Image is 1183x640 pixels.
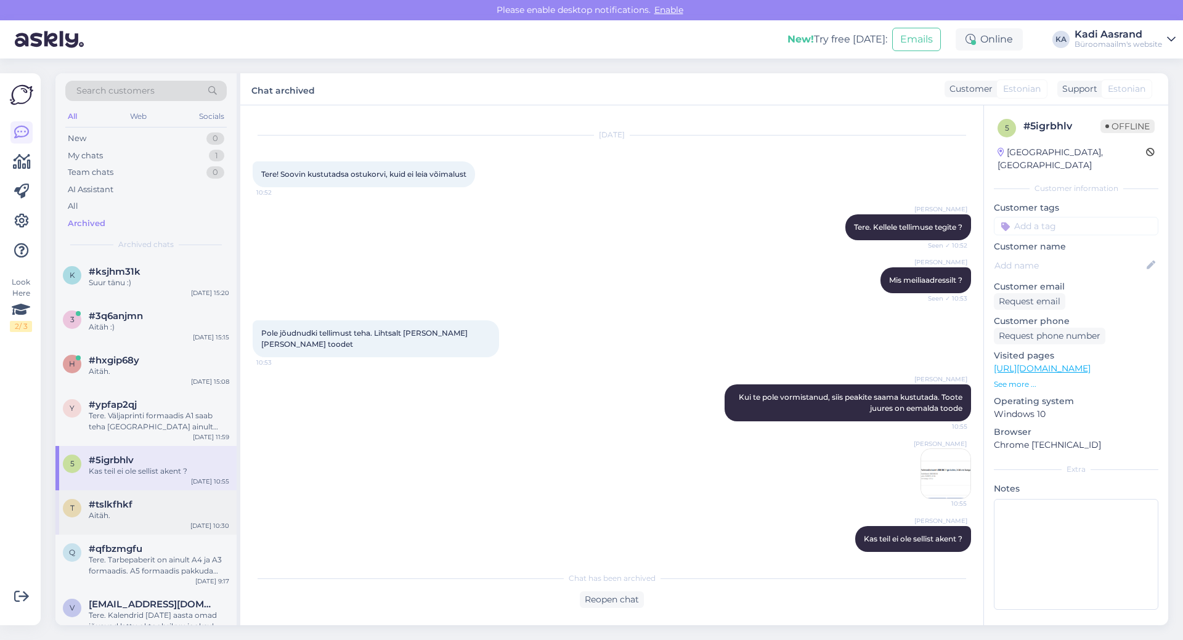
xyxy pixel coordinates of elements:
[261,169,466,179] span: Tere! Soovin kustutadsa ostukorvi, kuid ei leia võimalust
[206,132,224,145] div: 0
[70,603,75,612] span: v
[195,577,229,586] div: [DATE] 9:17
[251,81,315,97] label: Chat archived
[864,534,962,543] span: Kas teil ei ole sellist akent ?
[191,377,229,386] div: [DATE] 15:08
[253,129,971,140] div: [DATE]
[69,359,75,368] span: h
[89,322,229,333] div: Aitäh :)
[89,310,143,322] span: #3q6anjmn
[651,4,687,15] span: Enable
[89,599,217,610] span: viljar.kaarde@agatark.com
[787,32,887,47] div: Try free [DATE]:
[209,150,224,162] div: 1
[994,315,1158,328] p: Customer phone
[994,183,1158,194] div: Customer information
[118,239,174,250] span: Archived chats
[921,422,967,431] span: 10:55
[191,288,229,298] div: [DATE] 15:20
[70,270,75,280] span: k
[921,294,967,303] span: Seen ✓ 10:53
[889,275,962,285] span: Mis meiliaadressilt ?
[994,439,1158,452] p: Chrome [TECHNICAL_ID]
[70,503,75,512] span: t
[69,548,75,557] span: q
[89,543,142,554] span: #qfbzmgfu
[68,166,113,179] div: Team chats
[89,499,132,510] span: #tslkfhkf
[256,358,303,367] span: 10:53
[945,83,993,95] div: Customer
[580,591,644,608] div: Reopen chat
[892,28,941,51] button: Emails
[1057,83,1097,95] div: Support
[89,355,139,366] span: #hxgip68y
[89,466,229,477] div: Kas teil ei ole sellist akent ?
[1075,30,1176,49] a: Kadi AasrandBüroomaailm's website
[89,554,229,577] div: Tere. Tarbepaberit on ainult A4 ja A3 formaadis. A5 formaadis pakkuda kirjaplokki [URL][DOMAIN_NAME]
[1023,119,1100,134] div: # 5igrbhlv
[994,217,1158,235] input: Add a tag
[921,241,967,250] span: Seen ✓ 10:52
[76,84,155,97] span: Search customers
[994,395,1158,408] p: Operating system
[994,426,1158,439] p: Browser
[89,410,229,432] div: Tere. Väljaprinti formaadis A1 saab teha [GEOGRAPHIC_DATA] ainult meie [GEOGRAPHIC_DATA] tee 92 e...
[1108,83,1145,95] span: Estonian
[193,432,229,442] div: [DATE] 11:59
[256,188,303,197] span: 10:52
[1052,31,1070,48] div: KA
[994,201,1158,214] p: Customer tags
[739,392,964,413] span: Kui te pole vormistanud, siis peakite saama kustutada. Toote juures on eemalda toode
[68,184,113,196] div: AI Assistant
[914,516,967,525] span: [PERSON_NAME]
[70,403,75,413] span: y
[89,399,137,410] span: #ypfap2qj
[569,573,656,584] span: Chat has been archived
[994,328,1105,344] div: Request phone number
[190,521,229,530] div: [DATE] 10:30
[128,108,149,124] div: Web
[994,280,1158,293] p: Customer email
[994,408,1158,421] p: Windows 10
[994,349,1158,362] p: Visited pages
[921,553,967,562] span: 10:55
[994,363,1091,374] a: [URL][DOMAIN_NAME]
[68,217,105,230] div: Archived
[956,28,1023,51] div: Online
[89,455,134,466] span: #5igrbhlv
[998,146,1146,172] div: [GEOGRAPHIC_DATA], [GEOGRAPHIC_DATA]
[191,477,229,486] div: [DATE] 10:55
[994,482,1158,495] p: Notes
[994,240,1158,253] p: Customer name
[10,277,32,332] div: Look Here
[65,108,79,124] div: All
[1003,83,1041,95] span: Estonian
[89,366,229,377] div: Aitäh.
[1075,30,1162,39] div: Kadi Aasrand
[89,610,229,632] div: Tere. Kalendrid [DATE] aasta omad jõuavad lattu oktoobrikuu jooksul.
[261,328,470,349] span: Pole jõudnudki tellimust teha. Lihtsalt [PERSON_NAME] [PERSON_NAME] toodet
[206,166,224,179] div: 0
[1100,119,1155,133] span: Offline
[994,464,1158,475] div: Extra
[89,510,229,521] div: Aitäh.
[914,257,967,267] span: [PERSON_NAME]
[994,379,1158,390] p: See more ...
[197,108,227,124] div: Socials
[10,83,33,107] img: Askly Logo
[68,150,103,162] div: My chats
[68,132,86,145] div: New
[921,499,967,508] span: 10:55
[854,222,962,232] span: Tere. Kellele tellimuse tegite ?
[914,439,967,448] span: [PERSON_NAME]
[1005,123,1009,132] span: 5
[89,277,229,288] div: Suur tänu :)
[70,459,75,468] span: 5
[70,315,75,324] span: 3
[914,375,967,384] span: [PERSON_NAME]
[193,333,229,342] div: [DATE] 15:15
[1075,39,1162,49] div: Büroomaailm's website
[89,266,140,277] span: #ksjhm31k
[921,449,970,498] img: Attachment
